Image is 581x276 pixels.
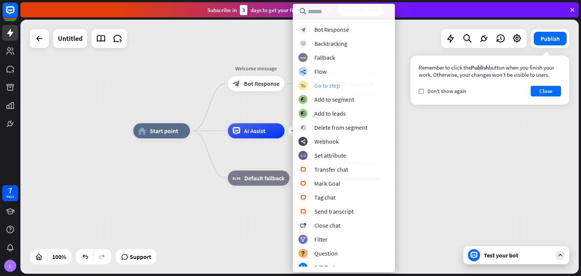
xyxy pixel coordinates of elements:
div: Filter [314,236,328,243]
div: Tag chat [314,194,336,201]
div: L [4,260,16,272]
i: block_goto [300,83,306,88]
div: Remember to click the button when you finish your work. Otherwise, your changes won’t be visible ... [419,64,561,78]
div: Welcome message [222,65,290,72]
i: block_delete_from_segment [301,125,306,130]
i: block_fallback [301,55,306,60]
div: Webhook [314,138,339,145]
div: Question [314,250,338,257]
a: 7 days [2,185,18,201]
i: home_2 [138,127,146,135]
span: Default fallback [244,174,284,182]
div: 3 [240,5,247,15]
i: block_livechat [300,209,306,214]
div: Send transcript [314,208,354,215]
i: block_question [301,251,305,256]
div: 7 [8,187,12,194]
i: builder_tree [300,69,306,74]
span: Don't show again [427,88,466,95]
div: Mark Goal [314,180,340,187]
i: block_bot_response [301,27,306,32]
i: block_add_to_segment [300,97,306,102]
button: Close [531,86,561,96]
i: plus [291,128,297,133]
i: block_fallback [233,174,241,182]
i: block_add_to_segment [300,111,306,116]
div: Test your bot [484,251,552,259]
div: Fallback [314,54,335,61]
div: Delete from segment [314,124,367,131]
div: Set attribute [314,152,346,159]
button: Open LiveChat chat widget [6,3,29,26]
i: block_ab_testing [301,265,306,270]
div: Untitled [58,29,82,48]
i: block_close_chat [300,223,306,228]
div: Go to step [314,82,340,89]
div: Add to leads [314,110,346,117]
i: block_livechat [300,181,306,186]
div: Close chat [314,222,340,229]
div: A/B Test [314,264,335,271]
div: days [6,194,14,199]
i: block_livechat [300,167,306,172]
div: Subscribe in days to get your first month for $1 [207,5,332,15]
span: AI Assist [244,127,266,135]
i: block_set_attribute [301,153,306,158]
div: Add to segment [314,96,354,103]
div: Flow [314,68,326,75]
i: block_bot_response [233,80,240,87]
div: Bot Response [314,26,349,33]
span: Publish [471,64,489,71]
i: block_backtracking [301,41,306,46]
i: webhooks [301,139,306,144]
span: Support [130,251,151,263]
div: Transfer chat [314,166,348,173]
i: block_livechat [300,195,306,200]
i: filter [300,237,306,242]
span: Bot Response [244,80,280,87]
button: Publish [534,32,567,45]
div: 100% [50,251,68,263]
span: Start point [150,127,178,135]
div: Backtracking [314,40,347,47]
